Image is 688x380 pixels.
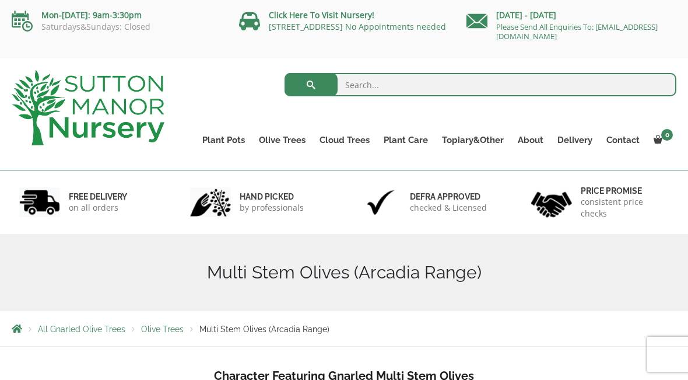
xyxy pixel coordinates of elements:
p: Mon-[DATE]: 9am-3:30pm [12,8,222,22]
img: 3.jpg [360,187,401,217]
img: logo [12,70,164,145]
a: Cloud Trees [313,132,377,148]
a: Delivery [550,132,599,148]
p: Saturdays&Sundays: Closed [12,22,222,32]
p: consistent price checks [581,196,669,219]
a: Plant Care [377,132,435,148]
p: checked & Licensed [410,202,487,214]
h1: Multi Stem Olives (Arcadia Range) [12,262,676,283]
span: 0 [661,129,673,141]
span: Multi Stem Olives (Arcadia Range) [199,325,329,334]
p: by professionals [240,202,304,214]
a: About [511,132,550,148]
h6: FREE DELIVERY [69,191,127,202]
nav: Breadcrumbs [12,324,676,333]
a: Olive Trees [141,325,184,334]
img: 4.jpg [531,184,572,220]
h6: Price promise [581,186,669,196]
h6: Defra approved [410,191,487,202]
p: [DATE] - [DATE] [466,8,676,22]
p: on all orders [69,202,127,214]
a: Topiary&Other [435,132,511,148]
a: [STREET_ADDRESS] No Appointments needed [269,21,446,32]
a: Olive Trees [252,132,313,148]
img: 1.jpg [19,187,60,217]
h6: hand picked [240,191,304,202]
a: Please Send All Enquiries To: [EMAIL_ADDRESS][DOMAIN_NAME] [496,22,658,41]
a: Plant Pots [195,132,252,148]
a: Click Here To Visit Nursery! [269,9,374,20]
input: Search... [285,73,677,96]
img: 2.jpg [190,187,231,217]
a: Contact [599,132,647,148]
a: All Gnarled Olive Trees [38,325,125,334]
a: 0 [647,132,676,148]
